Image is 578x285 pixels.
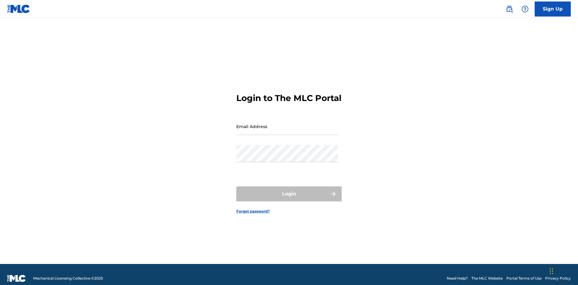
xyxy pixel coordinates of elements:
img: help [521,5,529,13]
a: The MLC Website [471,276,503,281]
a: Need Help? [447,276,468,281]
a: Portal Terms of Use [506,276,542,281]
a: Public Search [503,3,515,15]
iframe: Chat Widget [548,256,578,285]
div: Help [519,3,531,15]
a: Privacy Policy [545,276,571,281]
img: logo [7,275,26,282]
a: Forgot password? [236,209,270,214]
img: MLC Logo [7,5,30,13]
span: Mechanical Licensing Collective © 2025 [33,276,103,281]
h3: Login to The MLC Portal [236,93,341,103]
a: Sign Up [535,2,571,17]
img: search [506,5,513,13]
div: Drag [550,262,553,280]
